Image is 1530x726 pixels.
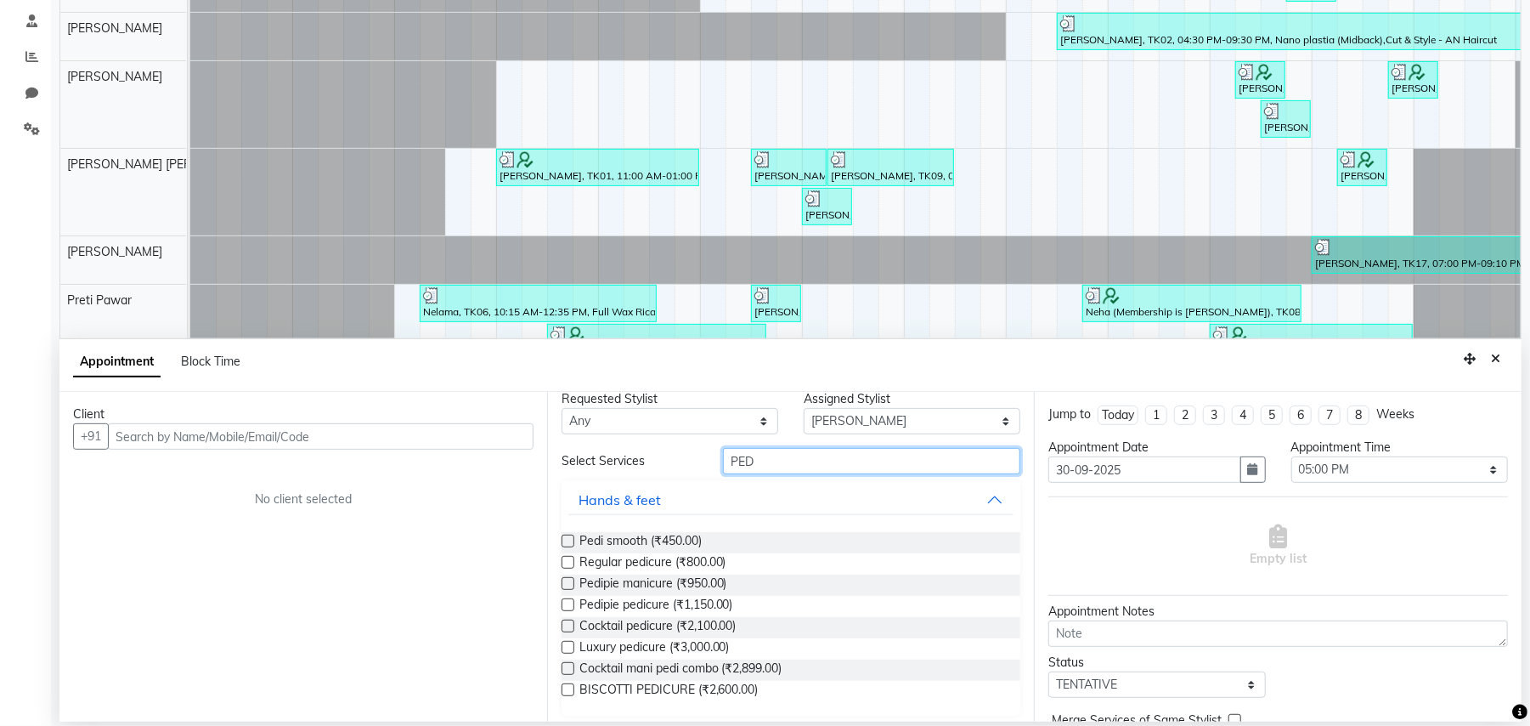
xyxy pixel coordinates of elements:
li: 6 [1290,406,1312,425]
div: [PERSON_NAME], TK13, 06:15 PM-06:45 PM, Cut & Style - Hair Crimping (No Wash) [1237,64,1284,96]
div: [PERSON_NAME], TK13, 07:45 PM-08:15 PM, Cut & Style - Plain wash (Blast Dry) [1390,64,1437,96]
span: Regular pedicure (₹800.00) [579,553,726,575]
span: Cocktail mani pedi combo (₹2,899.00) [579,660,782,681]
span: Preti Pawar [67,292,132,308]
span: Empty list [1250,525,1307,568]
li: 8 [1347,406,1369,425]
input: yyyy-mm-dd [1048,457,1240,483]
li: 3 [1203,406,1225,425]
div: Appointment Time [1291,439,1508,457]
span: Pedipie manicure (₹950.00) [579,575,727,596]
span: Block Time [181,354,240,369]
div: Nelama, TK06, 10:15 AM-12:35 PM, Full Wax Rica (full hand, full legs & peel off Under-arms ,Eyebr... [421,287,655,320]
button: Close [1483,346,1508,372]
span: [PERSON_NAME] [67,244,162,259]
li: 2 [1174,406,1196,425]
div: Weeks [1376,406,1414,423]
span: [PERSON_NAME] [67,20,162,36]
div: Hands & feet [579,490,661,510]
div: [PERSON_NAME], TK01, 11:00 AM-01:00 PM, Color - Root Touch Up ( 2 Inches ),Cut & Style - Iron/Ton... [498,151,697,184]
div: Today [1102,406,1134,424]
div: Select Services [549,452,710,470]
input: Search by service name [723,448,1020,474]
button: +91 [73,423,109,450]
div: Neha (Membership is [PERSON_NAME]), TK08, 04:45 PM-06:55 PM, Eyebrows threading ,Waxing - Upper L... [1084,287,1300,320]
li: 5 [1261,406,1283,425]
span: Luxury pedicure (₹3,000.00) [579,638,730,660]
div: [PERSON_NAME], TK09, 02:15 PM-03:30 PM, [PERSON_NAME] - [DEMOGRAPHIC_DATA] Haircut (Pre-Wash, Cut... [829,151,952,184]
span: Appointment [73,347,161,377]
div: Appointment Date [1048,439,1265,457]
div: [PERSON_NAME], TK09, 02:00 PM-02:30 PM, [PERSON_NAME] - Mud SPA [804,190,850,223]
div: [PERSON_NAME], TK05, 11:30 AM-01:40 PM, Facial - Hydrating papaya Marshmellow [549,326,765,359]
button: Hands & feet [568,485,1014,515]
li: 4 [1232,406,1254,425]
span: Pedipie pedicure (₹1,150.00) [579,596,733,617]
div: [PERSON_NAME], TK11, 06:00 PM-08:00 PM, Facial - Dermasyl Luxuriou [1211,326,1411,359]
div: Requested Stylist [562,390,778,408]
div: No client selected [114,491,493,508]
div: [PERSON_NAME], TK16, 06:30 PM-07:00 PM, Cut & Style - Plain wash (Blast Dry) [1262,103,1309,135]
input: Search by Name/Mobile/Email/Code [108,423,534,450]
div: [PERSON_NAME], TK17, 07:00 PM-09:10 PM, Eyebrows threading ,Facial - Dermasyl Luxuriou [1313,239,1529,271]
div: Appointment Notes [1048,603,1508,621]
div: Jump to [1048,406,1091,423]
span: Cocktail pedicure (₹2,100.00) [579,617,737,638]
div: [PERSON_NAME], TK09, 01:30 PM-02:00 PM, [PERSON_NAME] - Mud SPA [753,287,799,320]
div: [PERSON_NAME], TK09, 01:30 PM-02:15 PM, [PERSON_NAME] - [DEMOGRAPHIC_DATA] Haircut (Pre-Wash, Cut... [753,151,825,184]
span: [PERSON_NAME] [67,69,162,84]
li: 1 [1145,406,1167,425]
div: [PERSON_NAME], TK13, 07:15 PM-07:45 PM, Cut & Style - Plain wash (Blast Dry) [1339,151,1386,184]
span: [PERSON_NAME] [PERSON_NAME] [67,156,261,172]
li: 7 [1318,406,1341,425]
div: Assigned Stylist [804,390,1020,408]
div: Client [73,406,534,423]
div: Status [1048,654,1265,672]
span: BISCOTTI PEDICURE (₹2,600.00) [579,681,759,702]
span: Pedi smooth (₹450.00) [579,532,702,553]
